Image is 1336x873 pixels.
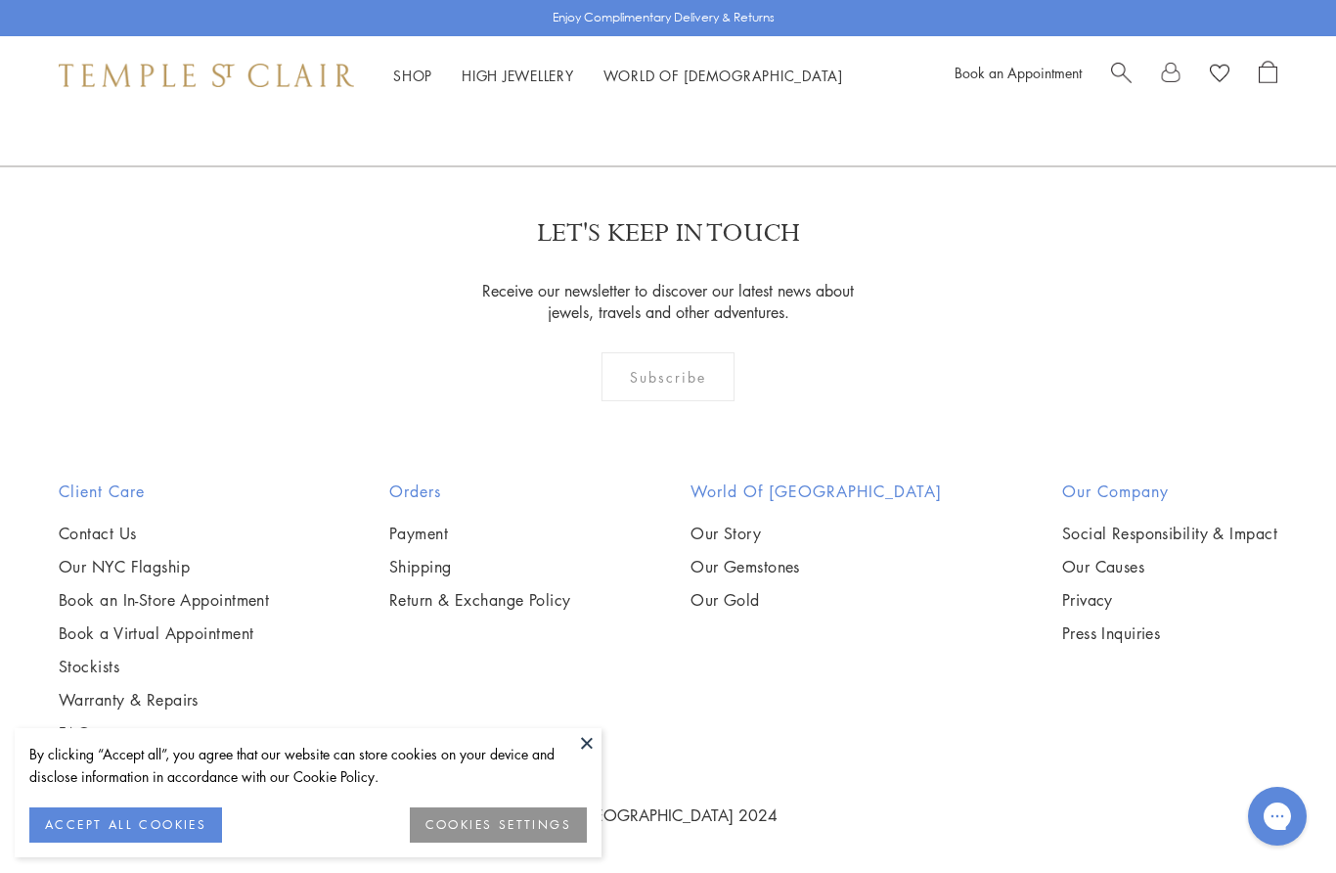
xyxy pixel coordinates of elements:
div: Subscribe [601,353,735,402]
a: Book an In-Store Appointment [59,590,269,612]
a: View Wishlist [1210,62,1229,91]
h2: Our Company [1062,481,1277,504]
div: By clicking “Accept all”, you agree that our website can store cookies on your device and disclos... [29,744,587,789]
a: FAQs [59,723,269,745]
a: © [GEOGRAPHIC_DATA] 2024 [559,805,778,827]
a: Our NYC Flagship [59,557,269,578]
a: Our Causes [1062,557,1277,578]
a: Press Inquiries [1062,623,1277,645]
a: Shipping [389,557,571,578]
a: ShopShop [393,67,432,86]
a: Our Story [690,524,942,545]
a: Payment [389,524,571,545]
a: Privacy [1062,590,1277,612]
a: Warranty & Repairs [59,690,269,712]
p: Enjoy Complimentary Delivery & Returns [553,9,775,28]
h2: Orders [389,481,571,504]
h2: World of [GEOGRAPHIC_DATA] [690,481,942,504]
p: LET'S KEEP IN TOUCH [537,217,800,252]
button: ACCEPT ALL COOKIES [29,808,222,844]
a: High JewelleryHigh Jewellery [462,67,574,86]
a: Stockists [59,657,269,678]
a: Search [1111,62,1132,91]
img: Temple St. Clair [59,65,354,88]
a: Open Shopping Bag [1259,62,1277,91]
iframe: Gorgias live chat messenger [1238,781,1316,853]
a: Our Gemstones [690,557,942,578]
a: Our Gold [690,590,942,612]
p: Receive our newsletter to discover our latest news about jewels, travels and other adventures. [470,281,867,324]
button: COOKIES SETTINGS [410,808,587,844]
h2: Client Care [59,481,269,504]
a: Social Responsibility & Impact [1062,524,1277,545]
a: Book an Appointment [955,64,1082,83]
nav: Main navigation [393,65,843,89]
a: Return & Exchange Policy [389,590,571,612]
a: Book a Virtual Appointment [59,623,269,645]
a: Contact Us [59,524,269,545]
a: World of [DEMOGRAPHIC_DATA]World of [DEMOGRAPHIC_DATA] [603,67,843,86]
